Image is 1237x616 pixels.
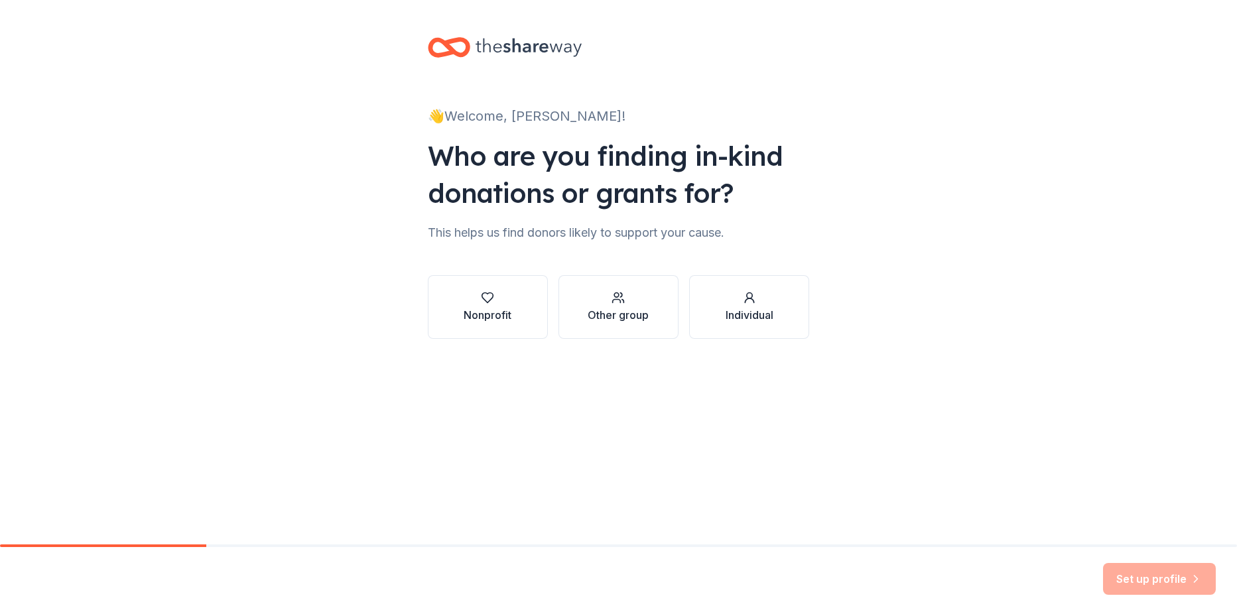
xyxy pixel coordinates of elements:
button: Other group [558,275,679,339]
div: Who are you finding in-kind donations or grants for? [428,137,810,212]
div: 👋 Welcome, [PERSON_NAME]! [428,105,810,127]
button: Individual [689,275,809,339]
button: Nonprofit [428,275,548,339]
div: This helps us find donors likely to support your cause. [428,222,810,243]
div: Other group [588,307,649,323]
div: Individual [726,307,773,323]
div: Nonprofit [464,307,511,323]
